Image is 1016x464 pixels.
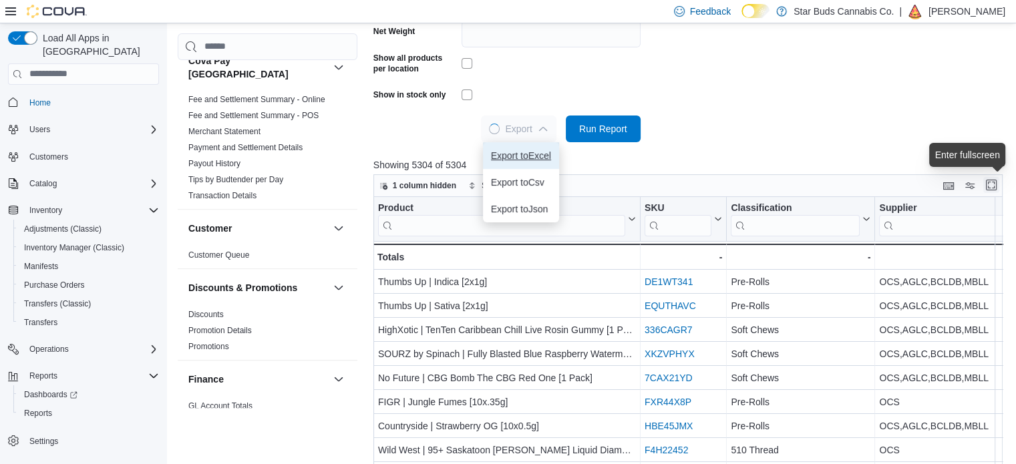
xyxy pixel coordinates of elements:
span: Export to Csv [491,177,551,188]
span: Catalog [24,176,159,192]
button: Export toCsv [483,169,559,196]
a: 336CAGR7 [645,324,693,335]
button: Customer [188,222,328,235]
button: Operations [3,340,164,359]
a: DE1WT341 [645,276,693,287]
button: Inventory Manager (Classic) [13,238,164,257]
button: Reports [3,367,164,385]
a: Adjustments (Classic) [19,221,107,237]
span: Discounts [188,309,224,320]
button: Keyboard shortcuts [941,178,957,194]
button: Users [3,120,164,139]
div: Soft Chews [731,370,870,386]
div: No Future | CBG Bomb The CBG Red One [1 Pack] [378,370,636,386]
span: Dashboards [19,387,159,403]
div: Pre-Rolls [731,274,870,290]
div: - [645,249,722,265]
span: Manifests [24,261,58,272]
span: Sort fields [482,180,517,191]
span: Fee and Settlement Summary - Online [188,94,325,105]
a: Promotions [188,342,229,351]
div: Product [378,202,625,236]
span: Reports [19,405,159,421]
a: Purchase Orders [19,277,90,293]
a: Manifests [19,258,63,274]
div: Wild West | 95+ Saskatoon [PERSON_NAME] Liquid Diamonds 510 Cart [0.95g] [378,442,636,458]
div: Thumbs Up | Indica [2x1g] [378,274,636,290]
button: Export toJson [483,196,559,222]
a: Dashboards [19,387,83,403]
span: Transfers (Classic) [19,296,159,312]
button: Reports [13,404,164,423]
button: Cova Pay [GEOGRAPHIC_DATA] [331,59,347,75]
button: Display options [962,178,978,194]
button: Settings [3,431,164,450]
div: Pre-Rolls [731,298,870,314]
button: Export toExcel [483,142,559,169]
h3: Discounts & Promotions [188,281,297,294]
span: Export to Excel [491,150,551,161]
span: Dashboards [24,389,77,400]
label: Show all products per location [373,53,456,74]
span: GL Account Totals [188,401,252,411]
button: Reports [24,368,63,384]
span: 1 column hidden [393,180,456,191]
span: Users [29,124,50,135]
a: Discounts [188,310,224,319]
button: Customers [3,147,164,166]
div: SKU URL [645,202,711,236]
span: Promotion Details [188,325,252,336]
span: Feedback [690,5,731,18]
div: Soft Chews [731,322,870,338]
a: Payout History [188,159,240,168]
button: Transfers [13,313,164,332]
div: Classification [731,202,860,214]
div: FIGR | Jungle Fumes [10x.35g] [378,394,636,410]
div: Classification [731,202,860,236]
span: Inventory [24,202,159,218]
div: Discounts & Promotions [178,306,357,360]
span: Operations [29,344,69,355]
div: Thumbs Up | Sativa [2x1g] [378,298,636,314]
button: Inventory [3,201,164,220]
button: Sort fields [463,178,522,194]
span: Reports [24,408,52,419]
span: Load All Apps in [GEOGRAPHIC_DATA] [37,31,159,58]
a: Tips by Budtender per Day [188,175,283,184]
label: Show in stock only [373,89,446,100]
a: Transfers (Classic) [19,296,96,312]
a: Reports [19,405,57,421]
span: Home [24,94,159,111]
button: Transfers (Classic) [13,294,164,313]
span: Inventory [29,205,62,216]
div: Product [378,202,625,214]
a: FXR44X8P [645,397,691,407]
p: Showing 5304 of 5304 [373,158,1009,172]
button: Product [378,202,636,236]
div: SKU [645,202,711,214]
a: Inventory Manager (Classic) [19,240,130,256]
div: Customer [178,247,357,268]
button: Run Report [566,115,641,142]
a: Customers [24,149,73,165]
input: Dark Mode [741,4,770,18]
span: Customers [29,152,68,162]
span: Manifests [19,258,159,274]
span: Operations [24,341,159,357]
span: Merchant Statement [188,126,261,137]
span: Inventory Manager (Classic) [24,242,124,253]
a: F4H22452 [645,445,688,455]
button: Classification [731,202,870,236]
span: Users [24,122,159,138]
button: Manifests [13,257,164,276]
span: Customer Queue [188,250,249,260]
div: Soft Chews [731,346,870,362]
button: Catalog [24,176,62,192]
div: Totals [377,249,636,265]
span: Reports [24,368,159,384]
span: Payout History [188,158,240,169]
span: Adjustments (Classic) [19,221,159,237]
button: 1 column hidden [374,178,462,194]
div: HighXotic | TenTen Caribbean Chill Live Rosin Gummy [1 Pack] [378,322,636,338]
div: Finance [178,398,357,435]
